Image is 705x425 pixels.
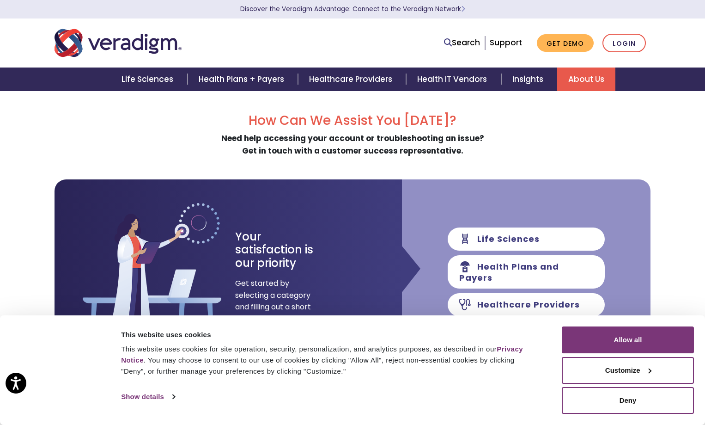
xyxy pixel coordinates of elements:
a: Insights [501,68,557,91]
h2: How Can We Assist You [DATE]? [55,113,650,129]
button: Customize [562,357,694,384]
a: Discover the Veradigm Advantage: Connect to the Veradigm NetworkLearn More [240,5,465,13]
a: Healthcare Providers [298,68,406,91]
span: Learn More [461,5,465,13]
a: Show details [121,390,175,404]
div: This website uses cookies [121,329,541,340]
img: Veradigm logo [55,28,182,58]
a: Search [444,37,480,49]
a: Login [602,34,646,53]
a: Life Sciences [110,68,187,91]
a: About Us [557,68,615,91]
button: Deny [562,387,694,414]
a: Health IT Vendors [406,68,501,91]
span: Get started by selecting a category and filling out a short form. [235,277,311,325]
a: Support [490,37,522,48]
a: Get Demo [537,34,594,52]
h3: Your satisfaction is our priority [235,230,330,270]
button: Allow all [562,326,694,353]
a: Health Plans + Payers [188,68,298,91]
div: This website uses cookies for site operation, security, personalization, and analytics purposes, ... [121,344,541,377]
strong: Need help accessing your account or troubleshooting an issue? Get in touch with a customer succes... [221,133,484,156]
